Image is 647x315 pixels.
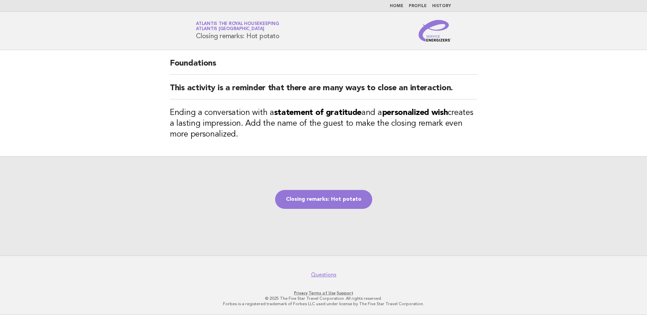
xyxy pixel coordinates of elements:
h3: Ending a conversation with a and a creates a lasting impression. Add the name of the guest to mak... [170,107,477,140]
a: Closing remarks: Hot potato [275,190,372,209]
a: Atlantis the Royal HousekeepingAtlantis [GEOGRAPHIC_DATA] [196,22,279,31]
strong: statement of gratitude [274,109,361,117]
strong: personalized wish [382,109,448,117]
a: Privacy [294,291,308,295]
a: Questions [311,271,336,278]
p: · · [116,290,531,296]
img: Service Energizers [419,20,451,42]
a: History [432,4,451,8]
span: Atlantis [GEOGRAPHIC_DATA] [196,27,264,31]
h2: This activity is a reminder that there are many ways to close an interaction. [170,83,477,99]
a: Profile [409,4,427,8]
a: Terms of Use [309,291,336,295]
h1: Closing remarks: Hot potato [196,22,279,40]
h2: Foundations [170,58,477,75]
p: © 2025 The Five Star Travel Corporation. All rights reserved. [116,296,531,301]
a: Support [337,291,353,295]
p: Forbes is a registered trademark of Forbes LLC used under license by The Five Star Travel Corpora... [116,301,531,307]
a: Home [390,4,403,8]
